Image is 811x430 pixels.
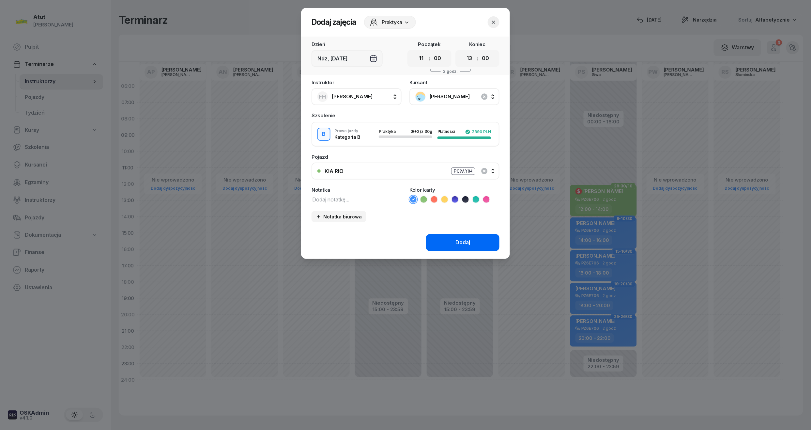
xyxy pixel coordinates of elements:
[312,211,366,222] button: Notatka biurowa
[429,55,430,62] div: :
[312,122,499,146] button: BPrawo jazdyKategoria BPraktyka0(+2)z 30gPłatności3890 PLN
[319,94,327,100] span: FH
[325,168,344,174] div: KIA RIO
[312,88,402,105] button: FH[PERSON_NAME]
[477,55,478,62] div: :
[455,238,470,247] div: Dodaj
[437,129,459,135] div: Płatności
[332,93,373,100] span: [PERSON_NAME]
[430,92,494,101] span: [PERSON_NAME]
[413,129,421,134] span: (+2)
[465,129,491,135] div: 3890 PLN
[316,214,362,219] div: Notatka biurowa
[379,129,396,134] span: Praktyka
[426,234,499,251] button: Dodaj
[410,129,432,134] div: 0 z 30g
[312,17,356,27] h2: Dodaj zajęcia
[451,167,475,175] div: PO9AY04
[382,18,402,26] span: Praktyka
[312,163,499,180] button: KIA RIOPO9AY04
